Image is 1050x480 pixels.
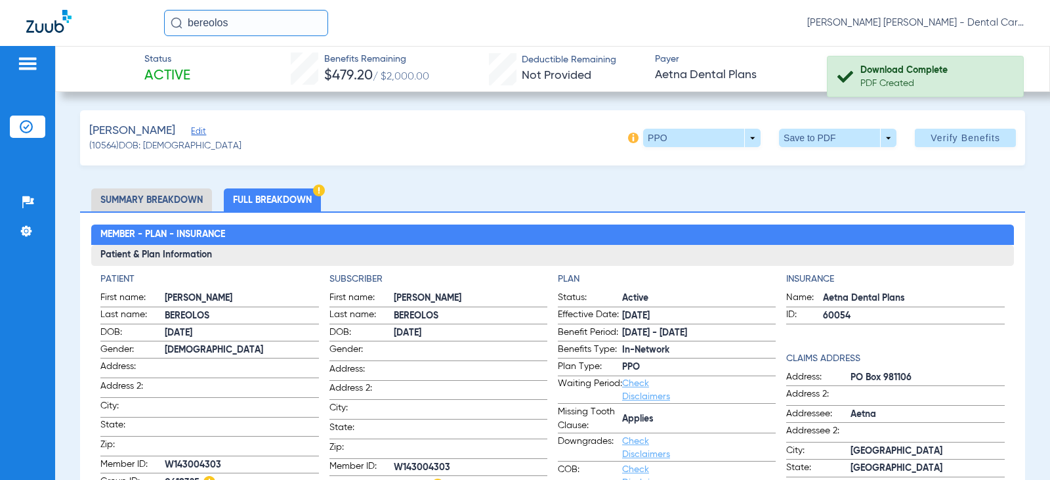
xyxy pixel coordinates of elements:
[522,53,616,67] span: Deductible Remaining
[100,308,165,324] span: Last name:
[786,387,850,405] span: Address 2:
[165,326,318,340] span: [DATE]
[622,309,776,323] span: [DATE]
[100,326,165,341] span: DOB:
[329,362,394,380] span: Address:
[313,185,325,196] img: Hazard
[622,326,776,340] span: [DATE] - [DATE]
[91,225,1013,246] h2: Member - Plan - Insurance
[91,188,212,211] li: Summary Breakdown
[622,379,670,401] a: Check Disclaimers
[394,309,547,323] span: BEREOLOS
[786,291,823,307] span: Name:
[850,371,1004,385] span: PO Box 981106
[171,17,182,29] img: Search Icon
[655,53,836,66] span: Payer
[558,435,622,461] span: Downgrades:
[850,408,1004,422] span: Aetna
[329,291,394,307] span: First name:
[622,412,776,426] span: Applies
[643,129,761,147] button: PPO
[860,64,1012,77] div: Download Complete
[144,67,190,85] span: Active
[655,67,836,83] span: Aetna Dental Plans
[224,188,321,211] li: Full Breakdown
[329,343,394,360] span: Gender:
[324,53,429,66] span: Benefits Remaining
[786,370,850,386] span: Address:
[329,326,394,341] span: DOB:
[823,309,1004,323] span: 60054
[558,308,622,324] span: Effective Date:
[100,399,165,417] span: City:
[786,352,1004,366] h4: Claims Address
[329,421,394,439] span: State:
[786,308,823,324] span: ID:
[191,127,203,139] span: Edit
[329,441,394,458] span: Zip:
[100,418,165,436] span: State:
[165,343,318,357] span: [DEMOGRAPHIC_DATA]
[622,360,776,374] span: PPO
[100,273,318,286] h4: Patient
[779,129,896,147] button: Save to PDF
[558,405,622,433] span: Missing Tooth Clause:
[622,437,670,459] a: Check Disclaimers
[786,273,1004,286] h4: Insurance
[91,245,1013,266] h3: Patient & Plan Information
[558,273,776,286] h4: Plan
[394,326,547,340] span: [DATE]
[786,424,850,442] span: Addressee 2:
[522,70,591,81] span: Not Provided
[786,407,850,423] span: Addressee:
[89,123,175,139] span: [PERSON_NAME]
[329,401,394,419] span: City:
[164,10,328,36] input: Search for patients
[17,56,38,72] img: hamburger-icon
[324,69,373,83] span: $479.20
[823,292,1004,305] span: Aetna Dental Plans
[329,308,394,324] span: Last name:
[329,273,547,286] h4: Subscriber
[931,133,1000,143] span: Verify Benefits
[847,53,1028,67] span: Verified On
[329,382,394,399] span: Address 2:
[860,77,1012,90] div: PDF Created
[100,438,165,456] span: Zip:
[100,360,165,378] span: Address:
[100,343,165,359] span: Gender:
[807,16,1024,30] span: [PERSON_NAME] [PERSON_NAME] - Dental Care of [PERSON_NAME]
[558,377,622,403] span: Waiting Period:
[329,460,394,475] span: Member ID:
[915,129,1016,147] button: Verify Benefits
[786,461,850,477] span: State:
[100,380,165,397] span: Address 2:
[373,72,429,82] span: / $2,000.00
[165,292,318,305] span: [PERSON_NAME]
[165,309,318,323] span: BEREOLOS
[786,444,850,460] span: City:
[165,458,318,472] span: W143004303
[394,461,547,475] span: W143004303
[850,445,1004,458] span: [GEOGRAPHIC_DATA]
[558,326,622,341] span: Benefit Period:
[622,343,776,357] span: In-Network
[89,139,241,153] span: (10564) DOB: [DEMOGRAPHIC_DATA]
[26,10,72,33] img: Zuub Logo
[558,343,622,359] span: Benefits Type:
[394,292,547,305] span: [PERSON_NAME]
[850,462,1004,475] span: [GEOGRAPHIC_DATA]
[100,458,165,473] span: Member ID:
[100,291,165,307] span: First name:
[558,291,622,307] span: Status:
[558,360,622,376] span: Plan Type:
[628,133,639,143] img: info-icon
[622,292,776,305] span: Active
[144,53,190,66] span: Status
